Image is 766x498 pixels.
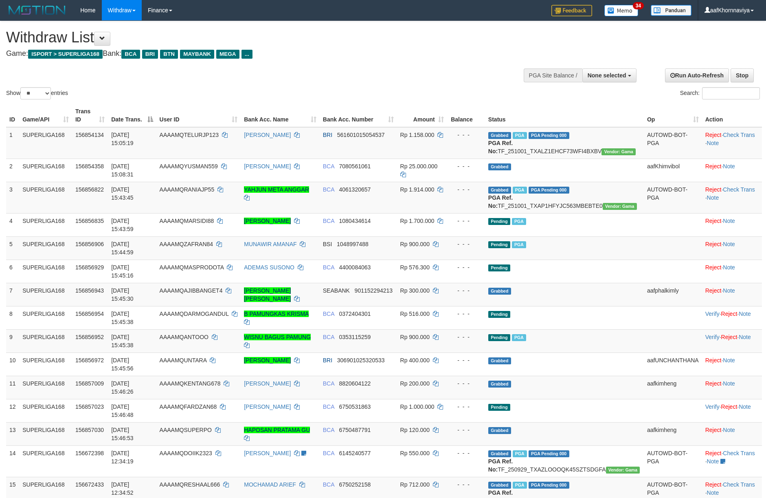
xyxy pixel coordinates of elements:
[705,264,722,271] a: Reject
[75,450,104,456] span: 156672398
[723,287,735,294] a: Note
[450,185,482,194] div: - - -
[160,403,217,410] span: AAAAMQFARDZAN68
[705,186,722,193] a: Reject
[488,458,513,473] b: PGA Ref. No:
[160,380,221,387] span: AAAAMQKENTANG678
[6,376,19,399] td: 11
[19,422,72,445] td: SUPERLIGA168
[707,458,719,465] a: Note
[6,236,19,260] td: 5
[513,132,527,139] span: Marked by aafsengchandara
[244,241,296,247] a: MUNAWIR AMANAF
[19,376,72,399] td: SUPERLIGA168
[244,334,311,340] a: WISNU BAGUS PAMUNG
[644,376,702,399] td: aafkimheng
[19,445,72,477] td: SUPERLIGA168
[19,182,72,213] td: SUPERLIGA168
[142,50,158,59] span: BRI
[75,241,104,247] span: 156856906
[160,311,229,317] span: AAAAMQDARMOGANDUL
[705,481,722,488] a: Reject
[705,380,722,387] a: Reject
[111,218,134,232] span: [DATE] 15:43:59
[160,450,212,456] span: AAAAMQDOIIK2323
[723,218,735,224] a: Note
[633,2,644,9] span: 34
[19,399,72,422] td: SUPERLIGA168
[19,353,72,376] td: SUPERLIGA168
[339,264,371,271] span: Copy 4400084063 to clipboard
[244,287,291,302] a: [PERSON_NAME] [PERSON_NAME]
[320,104,397,127] th: Bank Acc. Number: activate to sort column ascending
[323,311,334,317] span: BCA
[323,264,334,271] span: BCA
[488,140,513,154] b: PGA Ref. No:
[75,132,104,138] span: 156854134
[723,163,735,170] a: Note
[644,104,702,127] th: Op: activate to sort column ascending
[400,450,430,456] span: Rp 550.000
[19,283,72,306] td: SUPERLIGA168
[339,218,371,224] span: Copy 1080434614 to clipboard
[651,5,691,16] img: panduan.png
[75,186,104,193] span: 156856822
[665,68,729,82] a: Run Auto-Refresh
[450,310,482,318] div: - - -
[111,403,134,418] span: [DATE] 15:46:48
[705,218,722,224] a: Reject
[339,163,371,170] span: Copy 7080561061 to clipboard
[6,50,503,58] h4: Game: Bank:
[450,217,482,225] div: - - -
[111,264,134,279] span: [DATE] 15:45:16
[488,357,511,364] span: Grabbed
[19,213,72,236] td: SUPERLIGA168
[723,357,735,364] a: Note
[450,240,482,248] div: - - -
[75,481,104,488] span: 156672433
[19,236,72,260] td: SUPERLIGA168
[450,379,482,388] div: - - -
[111,380,134,395] span: [DATE] 15:46:26
[337,357,385,364] span: Copy 306901025320533 to clipboard
[513,482,527,489] span: Marked by aafsoycanthlai
[604,5,639,16] img: Button%20Memo.svg
[702,182,762,213] td: · ·
[529,450,569,457] span: PGA Pending
[723,132,755,138] a: Check Trans
[355,287,393,294] span: Copy 901152294213 to clipboard
[6,159,19,182] td: 2
[488,482,511,489] span: Grabbed
[244,481,296,488] a: MOCHAMAD ARIEF
[721,403,737,410] a: Reject
[75,287,104,294] span: 156856943
[705,334,720,340] a: Verify
[156,104,241,127] th: User ID: activate to sort column ascending
[323,357,332,364] span: BRI
[400,186,435,193] span: Rp 1.914.000
[723,380,735,387] a: Note
[244,380,291,387] a: [PERSON_NAME]
[339,334,371,340] span: Copy 0353115259 to clipboard
[488,334,510,341] span: Pending
[400,264,430,271] span: Rp 576.300
[400,427,430,433] span: Rp 120.000
[680,87,760,99] label: Search:
[644,353,702,376] td: aafUNCHANTHANA
[180,50,214,59] span: MAYBANK
[19,127,72,159] td: SUPERLIGA168
[400,241,430,247] span: Rp 900.000
[28,50,103,59] span: ISPORT > SUPERLIGA168
[705,311,720,317] a: Verify
[75,264,104,271] span: 156856929
[160,132,219,138] span: AAAAMQTELURJP123
[6,213,19,236] td: 4
[20,87,51,99] select: Showentries
[244,311,308,317] a: B PAMUNGKAS KRISMA
[723,264,735,271] a: Note
[603,203,637,210] span: Vendor URL: https://trx31.1velocity.biz
[702,127,762,159] td: · ·
[111,163,134,178] span: [DATE] 15:08:31
[723,241,735,247] a: Note
[721,334,737,340] a: Reject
